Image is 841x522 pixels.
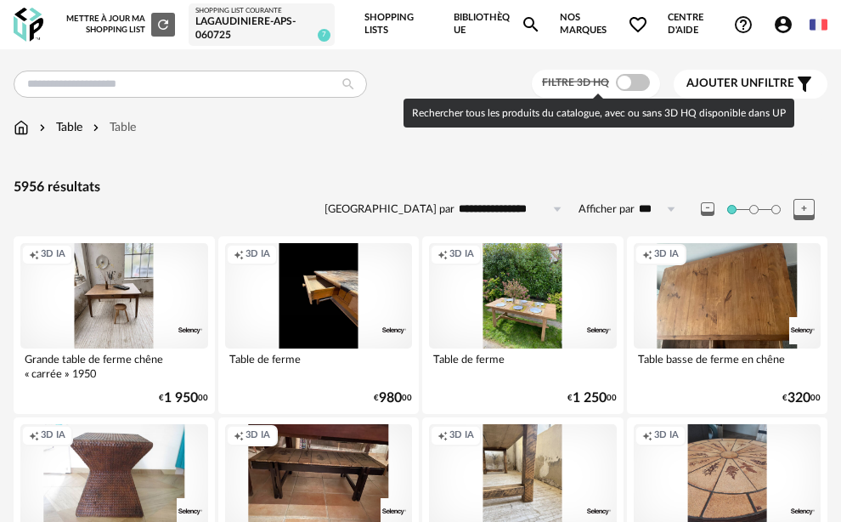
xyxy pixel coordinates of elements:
span: 3D IA [246,248,270,261]
span: 3D IA [654,429,679,442]
img: svg+xml;base64,PHN2ZyB3aWR0aD0iMTYiIGhlaWdodD0iMTciIHZpZXdCb3g9IjAgMCAxNiAxNyIgZmlsbD0ibm9uZSIgeG... [14,119,29,136]
span: 1 950 [164,393,198,404]
div: € 00 [159,393,208,404]
span: Creation icon [29,248,39,261]
span: 3D IA [41,429,65,442]
span: 320 [787,393,810,404]
span: filtre [686,77,794,91]
span: 3D IA [41,248,65,261]
span: Creation icon [437,248,448,261]
span: Filter icon [794,74,815,94]
span: Help Circle Outline icon [733,14,754,35]
img: svg+xml;base64,PHN2ZyB3aWR0aD0iMTYiIGhlaWdodD0iMTYiIHZpZXdCb3g9IjAgMCAxNiAxNiIgZmlsbD0ibm9uZSIgeG... [36,119,49,136]
span: Account Circle icon [773,14,793,35]
span: Account Circle icon [773,14,801,35]
div: Shopping List courante [195,7,327,15]
div: 5956 résultats [14,179,827,196]
div: € 00 [782,393,821,404]
a: Creation icon 3D IA Grande table de ferme chêne « carrée » 1950 €1 95000 [14,236,215,414]
a: Creation icon 3D IA Table de ferme €98000 [218,236,420,414]
div: Rechercher tous les produits du catalogue, avec ou sans 3D HQ disponible dans UP [404,99,794,128]
button: Ajouter unfiltre Filter icon [674,70,827,99]
span: Creation icon [437,429,448,442]
span: 980 [379,393,402,404]
span: Creation icon [234,248,244,261]
div: € 00 [374,393,412,404]
span: Creation icon [642,429,652,442]
span: 3D IA [246,429,270,442]
div: Lagaudiniere-APS-060725 [195,15,327,42]
span: 3D IA [449,248,474,261]
span: Filtre 3D HQ [542,77,609,88]
img: OXP [14,8,43,43]
a: Shopping List courante Lagaudiniere-APS-060725 7 [195,7,327,43]
span: 1 250 [573,393,607,404]
a: Creation icon 3D IA Table basse de ferme en chêne €32000 [627,236,828,414]
div: Table [36,119,82,136]
label: Afficher par [579,202,635,217]
span: Creation icon [642,248,652,261]
span: 7 [318,29,330,42]
div: Table de ferme [429,349,617,383]
span: Magnify icon [521,14,541,35]
div: Grande table de ferme chêne « carrée » 1950 [20,349,208,383]
div: Table basse de ferme en chêne [634,349,821,383]
span: Refresh icon [155,20,171,28]
div: Table de ferme [225,349,413,383]
span: Creation icon [234,429,244,442]
span: Centre d'aideHelp Circle Outline icon [668,12,754,37]
span: 3D IA [654,248,679,261]
span: Heart Outline icon [628,14,648,35]
div: € 00 [567,393,617,404]
img: fr [810,16,827,34]
div: Mettre à jour ma Shopping List [66,13,175,37]
label: [GEOGRAPHIC_DATA] par [325,202,454,217]
span: Creation icon [29,429,39,442]
a: Creation icon 3D IA Table de ferme €1 25000 [422,236,624,414]
span: 3D IA [449,429,474,442]
span: Ajouter un [686,77,758,89]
